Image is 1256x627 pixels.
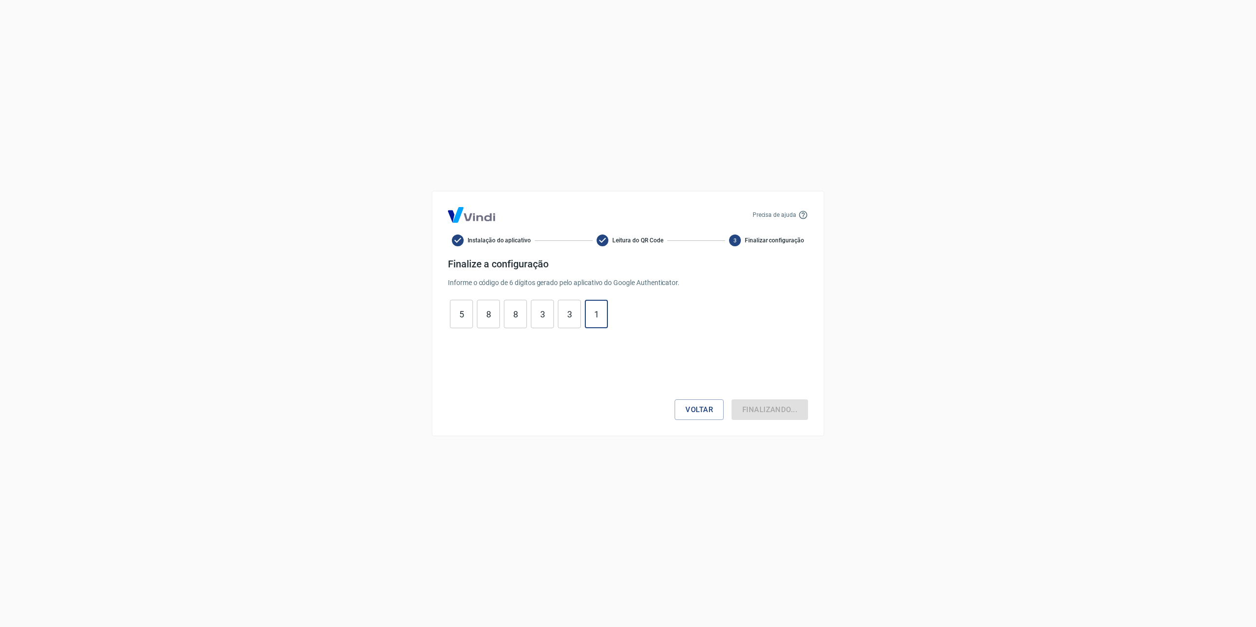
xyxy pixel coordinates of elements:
span: Leitura do QR Code [612,236,663,245]
h4: Finalize a configuração [448,258,808,270]
span: Finalizar configuração [745,236,804,245]
span: Instalação do aplicativo [468,236,531,245]
p: Informe o código de 6 dígitos gerado pelo aplicativo do Google Authenticator. [448,278,808,288]
button: Voltar [675,399,724,420]
p: Precisa de ajuda [753,210,796,219]
img: Logo Vind [448,207,495,223]
text: 3 [733,237,736,244]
